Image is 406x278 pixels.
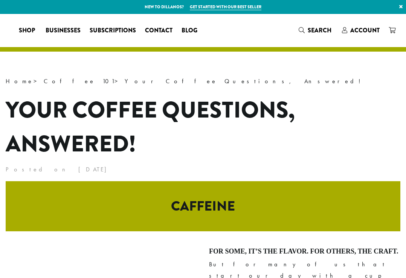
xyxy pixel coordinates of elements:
h2: CAFFEINE [6,181,400,231]
span: Account [350,26,380,35]
span: Blog [182,26,197,35]
span: > > [6,77,366,85]
a: Shop [14,24,41,37]
a: Get started with our best seller [190,4,261,10]
h1: Your Coffee Questions, Answered! [6,93,400,161]
a: Home [6,77,34,85]
span: Search [308,26,331,35]
span: Contact [145,26,172,35]
span: Shop [19,26,35,35]
a: Search [294,24,337,37]
span: Subscriptions [90,26,136,35]
span: Your Coffee Questions, Answered! [125,77,366,85]
h4: For some, it’s the flavor. For others, the craft. [209,247,400,256]
span: Businesses [46,26,81,35]
p: Posted on [DATE] [6,164,400,175]
a: Coffee 101 [44,77,114,85]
